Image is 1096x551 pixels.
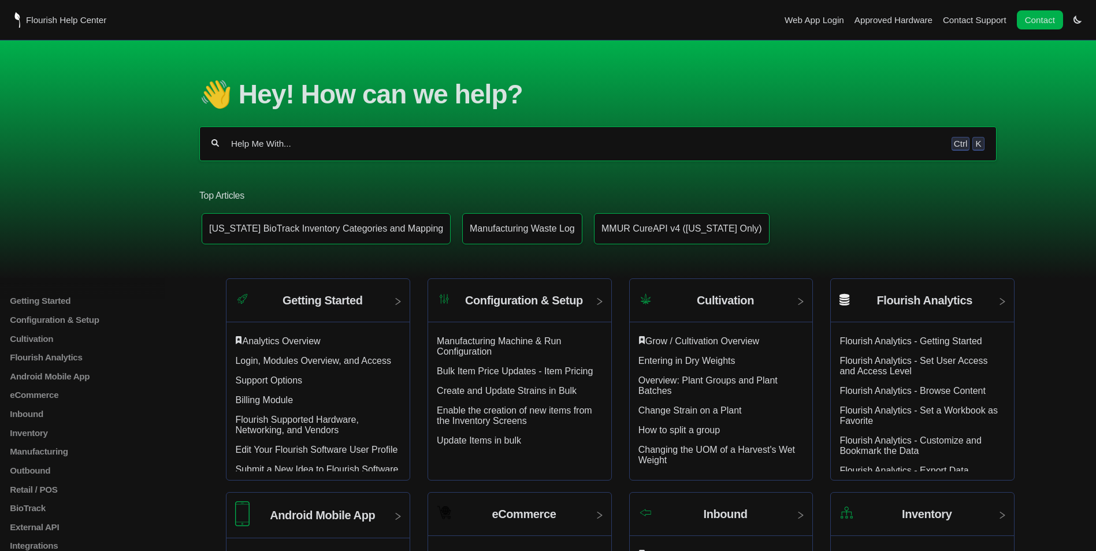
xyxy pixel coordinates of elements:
a: Support Options article [235,375,302,385]
a: Analytics Overview article [242,336,320,346]
a: Article: Manufacturing Waste Log [462,213,582,244]
a: Category icon Configuration & Setup [428,288,611,322]
a: Integrations [9,541,188,550]
a: External API [9,522,188,532]
a: Flourish Analytics - Export Data article [839,466,968,475]
a: Submit a New Idea to Flourish Software article [235,464,398,474]
svg: Featured [235,336,242,344]
a: Edit Your Flourish Software User Profile article [235,445,397,455]
a: Login, Modules Overview, and Access article [235,356,391,366]
img: Flourish Help Center Logo [14,12,20,28]
a: Flourish Analytics [9,352,188,362]
a: Category icon Inbound [630,501,813,536]
a: How to split a group article [638,425,720,435]
a: eCommerce [9,390,188,400]
h2: Top Articles [199,189,997,202]
a: Flourish Analytics - Set a Workbook as Favorite article [839,405,998,426]
img: Category icon [235,292,250,306]
a: Contact [1017,10,1063,29]
h2: Configuration & Setup [465,294,583,307]
a: Entering in Dry Weights article [638,356,735,366]
a: Manufacturing Machine & Run Configuration article [437,336,561,356]
a: Approved Hardware navigation item [854,15,932,25]
a: Grow / Cultivation Overview article [645,336,759,346]
a: Contact Support navigation item [943,15,1006,25]
a: Category icon Android Mobile App [226,501,410,538]
a: Inbound [9,409,188,419]
img: Category icon [235,501,250,526]
img: Category icon [437,505,451,520]
a: Switch dark mode setting [1073,14,1082,24]
a: Category icon Inventory [831,501,1014,536]
a: Android Mobile App [9,371,188,381]
a: Configuration & Setup [9,315,188,325]
img: Category icon [638,508,653,518]
h2: Flourish Analytics [876,294,972,307]
a: Getting Started [9,296,188,306]
a: Category icon Getting Started [226,288,410,322]
p: Manufacturing Waste Log [470,224,575,234]
img: Category icon [437,292,451,306]
img: Category icon [839,505,854,520]
a: Retail / POS [9,484,188,494]
a: Changing the UOM of a Harvest's Wet Weight article [638,445,795,465]
h2: eCommerce [492,508,556,521]
h2: Android Mobile App [270,509,375,522]
kbd: K [972,137,985,151]
div: ​ [235,336,401,347]
a: Web App Login navigation item [785,15,844,25]
a: Flourish Help Center [14,12,106,28]
a: Billing Module article [235,395,293,405]
h2: Getting Started [283,294,362,307]
a: Inventory [9,427,188,437]
a: Outbound [9,466,188,475]
a: Enable the creation of new items from the Inventory Screens article [437,405,592,426]
img: Category icon [638,292,653,306]
a: Manufacturing [9,446,188,456]
a: Overview: Plant Groups and Plant Batches article [638,375,778,396]
div: ​ [638,336,804,347]
a: Flourish Analytics - Browse Content article [839,386,986,396]
kbd: Ctrl [952,137,970,151]
p: MMUR CureAPI v4 ([US_STATE] Only) [601,224,762,234]
p: [US_STATE] BioTrack Inventory Categories and Mapping [209,224,443,234]
a: Bulk Item Price Updates - Item Pricing article [437,366,593,376]
a: Article: MMUR CureAPI v4 (Florida Only) [594,213,770,244]
a: Flourish Analytics - Getting Started article [839,336,982,346]
a: Update Items in bulk article [437,435,521,445]
a: Article: New York BioTrack Inventory Categories and Mapping [202,213,451,244]
span: Flourish Help Center [26,15,106,25]
h2: Cultivation [697,294,754,307]
a: Change Strain on a Plant article [638,405,742,415]
input: Help Me With... [230,138,941,150]
div: Keyboard shortcut for search [952,137,985,151]
section: Top Articles [199,172,997,255]
a: BioTrack [9,503,188,513]
a: Flourish Analytics - Customize and Bookmark the Data article [839,435,981,456]
a: Flourish Supported Hardware, Networking, and Vendors article [235,415,358,435]
a: Flourish Analytics - Set User Access and Access Level article [839,356,987,376]
h2: Inbound [704,508,748,521]
a: Flourish Analytics [831,288,1014,322]
a: Create and Update Strains in Bulk article [437,386,577,396]
h1: 👋 Hey! How can we help? [199,79,997,110]
a: Cultivation [9,333,188,343]
svg: Featured [638,336,645,344]
h2: Inventory [902,508,952,521]
li: Contact desktop [1014,12,1066,28]
a: Category icon Cultivation [630,288,813,322]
